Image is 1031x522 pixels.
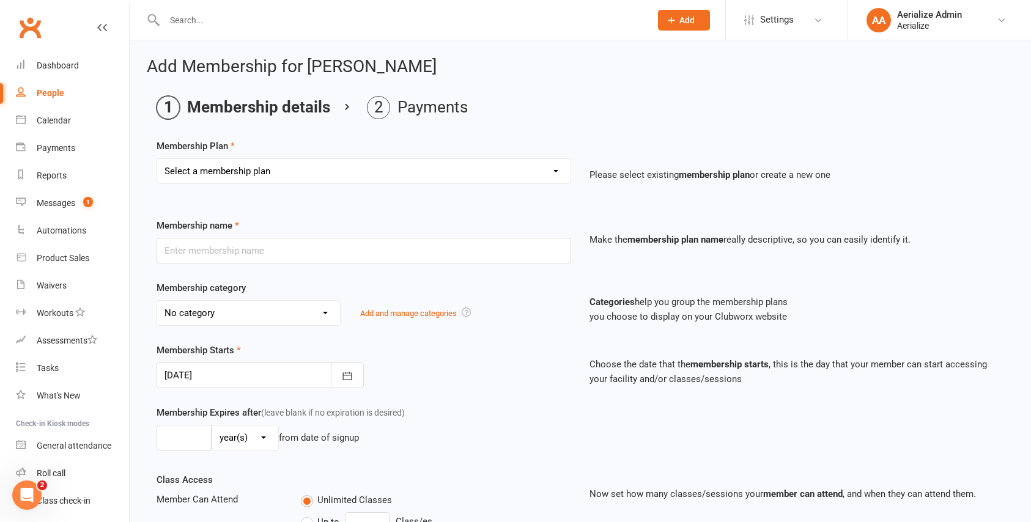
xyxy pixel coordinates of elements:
a: Roll call [16,460,129,487]
strong: membership plan [679,169,750,180]
a: General attendance kiosk mode [16,432,129,460]
a: Waivers [16,272,129,300]
div: Tasks [37,363,59,373]
span: Settings [760,6,794,34]
a: Class kiosk mode [16,487,129,515]
label: Class Access [157,472,213,487]
span: 1 [83,197,93,207]
div: Aerialize [897,20,962,31]
li: Payments [367,96,468,119]
p: Now set how many classes/sessions your , and when they can attend them. [589,487,1004,501]
div: Messages [37,198,75,208]
div: Workouts [37,308,73,318]
a: Calendar [16,107,129,134]
label: Membership category [157,281,246,295]
div: General attendance [37,441,111,450]
div: Roll call [37,468,65,478]
a: People [16,79,129,107]
div: Dashboard [37,61,79,70]
div: Assessments [37,336,97,345]
label: Membership Plan [157,139,235,153]
div: from date of signup [279,430,359,445]
div: Waivers [37,281,67,290]
label: Membership Expires after [157,405,405,420]
span: 2 [37,480,47,490]
a: Assessments [16,327,129,355]
strong: membership starts [690,359,769,370]
p: Make the really descriptive, so you can easily identify it. [589,232,1004,247]
a: Add and manage categories [360,309,457,318]
h2: Add Membership for [PERSON_NAME] [147,57,1014,76]
p: Please select existing or create a new one [589,167,1004,182]
strong: membership plan name [627,234,723,245]
a: Tasks [16,355,129,382]
a: Clubworx [15,12,45,43]
div: Automations [37,226,86,235]
a: Payments [16,134,129,162]
iframe: Intercom live chat [12,480,42,510]
div: Aerialize Admin [897,9,962,20]
p: help you group the membership plans you choose to display on your Clubworx website [589,295,1004,324]
strong: Categories [589,296,635,307]
div: AA [867,8,891,32]
label: Membership name [157,218,239,233]
a: Workouts [16,300,129,327]
p: Choose the date that the , this is the day that your member can start accessing your facility and... [589,357,1004,386]
input: Enter membership name [157,238,571,263]
div: Product Sales [37,253,89,263]
a: Reports [16,162,129,189]
a: Product Sales [16,244,129,272]
button: Add [658,10,710,31]
span: (leave blank if no expiration is desired) [261,408,405,417]
div: Class check-in [37,496,91,505]
div: Payments [37,143,75,153]
span: Unlimited Classes [317,493,392,505]
a: Automations [16,217,129,244]
label: Membership Starts [157,343,241,358]
span: Add [679,15,695,25]
a: Dashboard [16,52,129,79]
div: Calendar [37,116,71,125]
li: Membership details [157,96,330,119]
a: What's New [16,382,129,410]
input: Search... [161,12,642,29]
div: People [37,88,64,98]
div: What's New [37,391,81,400]
div: Reports [37,171,67,180]
strong: member can attend [763,488,843,499]
div: Member Can Attend [147,492,292,507]
a: Messages 1 [16,189,129,217]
